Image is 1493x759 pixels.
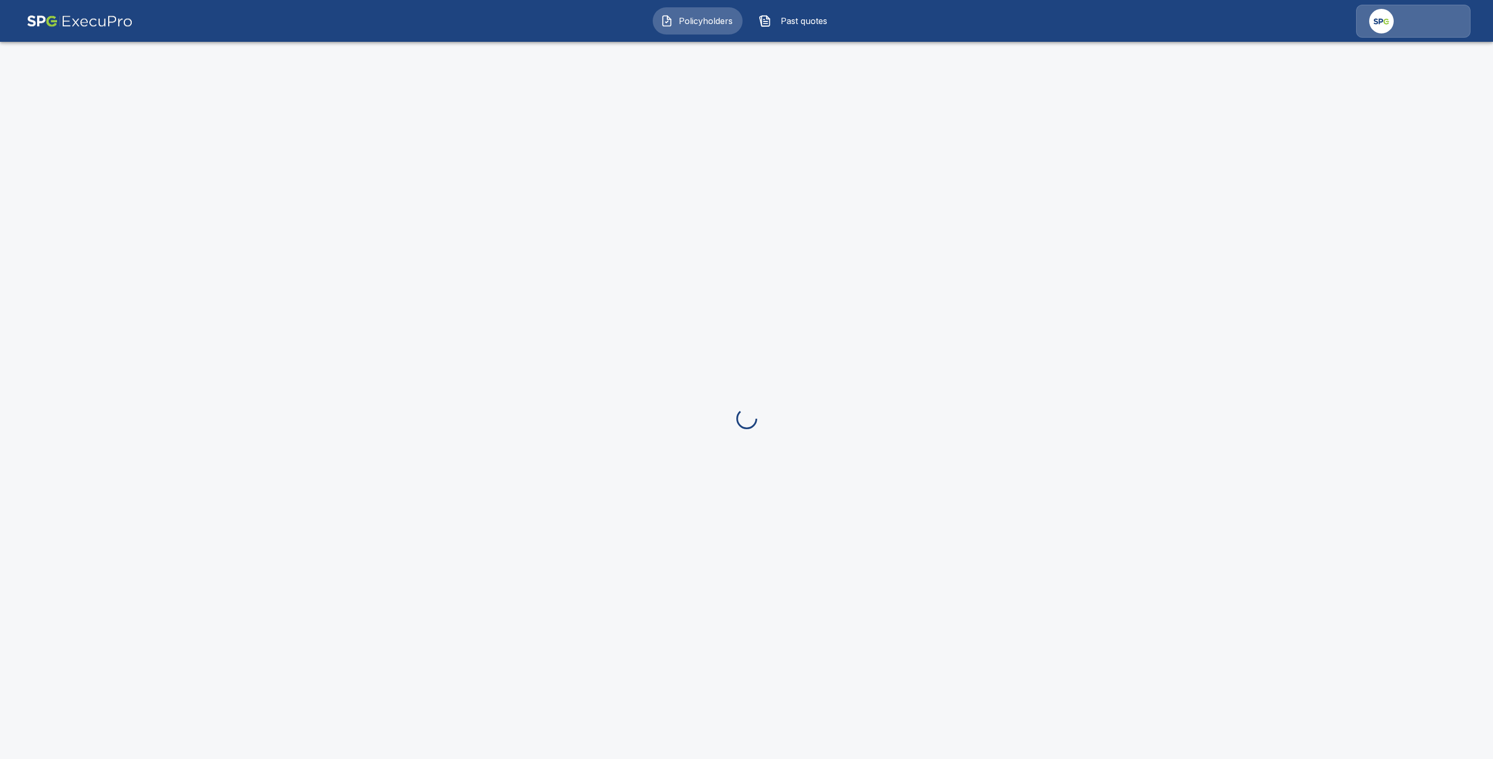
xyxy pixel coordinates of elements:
[677,15,735,27] span: Policyholders
[759,15,771,27] img: Past quotes Icon
[751,7,841,34] button: Past quotes IconPast quotes
[661,15,673,27] img: Policyholders Icon
[27,5,133,38] img: AA Logo
[776,15,833,27] span: Past quotes
[1369,9,1394,33] img: Agency Icon
[653,7,743,34] button: Policyholders IconPolicyholders
[1356,5,1471,38] a: Agency Icon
